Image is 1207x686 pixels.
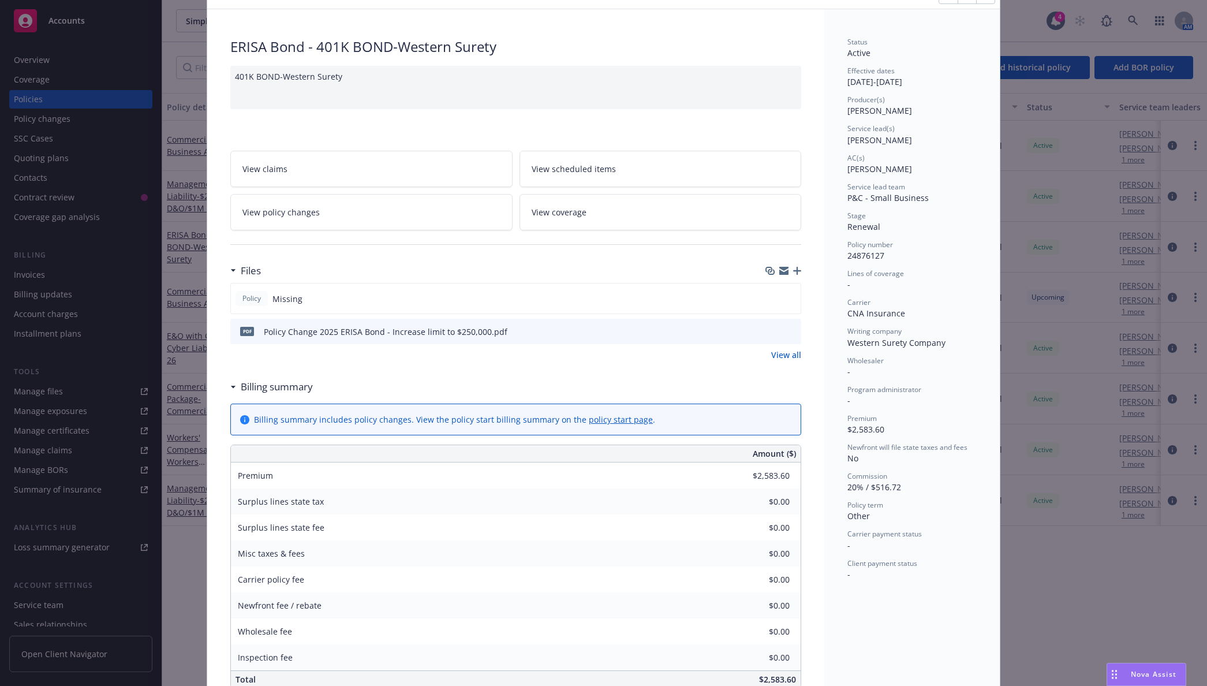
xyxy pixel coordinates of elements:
[847,540,850,551] span: -
[264,326,507,338] div: Policy Change 2025 ERISA Bond - Increase limit to $250,000.pdf
[238,522,324,533] span: Surplus lines state fee
[230,151,513,187] a: View claims
[847,182,905,192] span: Service lead team
[254,413,655,426] div: Billing summary includes policy changes. View the policy start billing summary on the .
[847,482,901,493] span: 20% / $516.72
[236,674,256,685] span: Total
[240,327,254,335] span: pdf
[847,413,877,423] span: Premium
[768,326,777,338] button: download file
[847,510,870,521] span: Other
[847,442,967,452] span: Newfront will file state taxes and fees
[520,194,802,230] a: View coverage
[520,151,802,187] a: View scheduled items
[722,597,797,614] input: 0.00
[1131,669,1176,679] span: Nova Assist
[786,326,797,338] button: preview file
[230,66,801,109] div: 401K BOND-Western Surety
[238,652,293,663] span: Inspection fee
[847,37,868,47] span: Status
[238,470,273,481] span: Premium
[847,250,884,261] span: 24876127
[230,263,261,278] div: Files
[241,379,313,394] h3: Billing summary
[847,453,858,464] span: No
[847,356,884,366] span: Wholesaler
[847,240,893,249] span: Policy number
[272,293,302,305] span: Missing
[722,519,797,536] input: 0.00
[847,47,870,58] span: Active
[759,674,796,685] span: $2,583.60
[847,192,929,203] span: P&C - Small Business
[847,529,922,539] span: Carrier payment status
[722,467,797,484] input: 0.00
[847,395,850,406] span: -
[241,263,261,278] h3: Files
[230,194,513,230] a: View policy changes
[847,366,850,377] span: -
[847,105,912,116] span: [PERSON_NAME]
[847,308,905,319] span: CNA Insurance
[847,269,904,278] span: Lines of coverage
[722,649,797,666] input: 0.00
[847,66,977,88] div: [DATE] - [DATE]
[238,548,305,559] span: Misc taxes & fees
[847,163,912,174] span: [PERSON_NAME]
[771,349,801,361] a: View all
[847,95,885,105] span: Producer(s)
[532,163,616,175] span: View scheduled items
[847,221,880,232] span: Renewal
[242,163,287,175] span: View claims
[847,337,946,348] span: Western Surety Company
[532,206,586,218] span: View coverage
[847,385,921,394] span: Program administrator
[1107,663,1122,685] div: Drag to move
[238,496,324,507] span: Surplus lines state tax
[847,153,865,163] span: AC(s)
[847,471,887,481] span: Commission
[238,600,322,611] span: Newfront fee / rebate
[753,448,796,460] span: Amount ($)
[722,571,797,588] input: 0.00
[238,574,304,585] span: Carrier policy fee
[230,37,801,57] div: ERISA Bond - 401K BOND-Western Surety
[240,293,263,304] span: Policy
[847,297,870,307] span: Carrier
[847,424,884,435] span: $2,583.60
[230,379,313,394] div: Billing summary
[722,545,797,562] input: 0.00
[589,414,653,425] a: policy start page
[847,279,850,290] span: -
[847,558,917,568] span: Client payment status
[847,124,895,133] span: Service lead(s)
[847,135,912,146] span: [PERSON_NAME]
[1107,663,1186,686] button: Nova Assist
[722,623,797,640] input: 0.00
[722,493,797,510] input: 0.00
[242,206,320,218] span: View policy changes
[847,569,850,580] span: -
[847,500,883,510] span: Policy term
[238,626,292,637] span: Wholesale fee
[847,326,902,336] span: Writing company
[847,211,866,221] span: Stage
[847,66,895,76] span: Effective dates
